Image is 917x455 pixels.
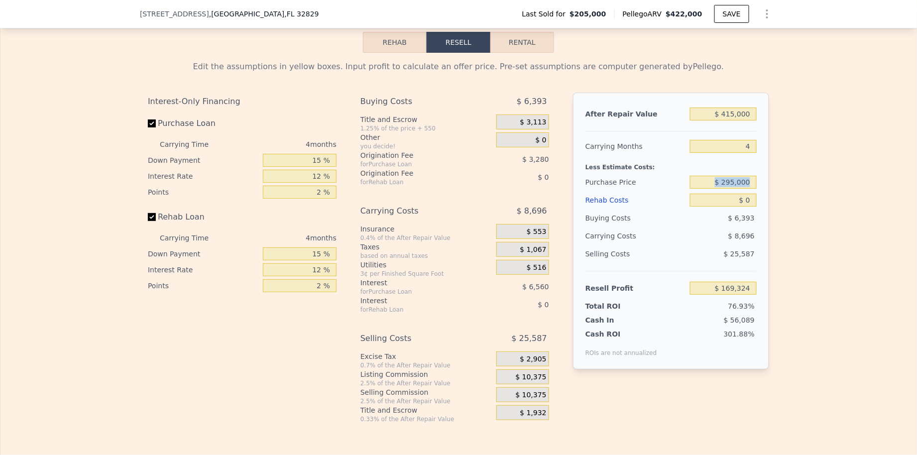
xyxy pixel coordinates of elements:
span: $ 6,560 [522,283,549,291]
div: 2.5% of the After Repair Value [360,397,492,405]
button: Resell [427,32,490,53]
div: for Rehab Loan [360,306,471,314]
div: Listing Commission [360,369,492,379]
div: based on annual taxes [360,252,492,260]
div: Buying Costs [585,209,686,227]
div: Cash In [585,315,648,325]
button: SAVE [714,5,749,23]
div: Carrying Costs [360,202,471,220]
div: Other [360,132,492,142]
div: Title and Escrow [360,405,492,415]
span: $ 516 [527,263,547,272]
div: Less Estimate Costs: [585,155,757,173]
span: $ 10,375 [516,391,547,400]
span: $ 3,113 [520,118,546,127]
div: Origination Fee [360,150,471,160]
div: Carrying Time [160,230,225,246]
span: $ 6,393 [517,93,547,111]
div: 0.4% of the After Repair Value [360,234,492,242]
span: $ 25,587 [512,330,547,347]
div: Buying Costs [360,93,471,111]
span: $ 6,393 [728,214,755,222]
div: After Repair Value [585,105,686,123]
span: $ 2,905 [520,355,546,364]
span: [STREET_ADDRESS] [140,9,209,19]
div: Down Payment [148,246,259,262]
div: Edit the assumptions in yellow boxes. Input profit to calculate an offer price. Pre-set assumptio... [148,61,769,73]
div: Purchase Price [585,173,686,191]
div: Taxes [360,242,492,252]
div: Carrying Time [160,136,225,152]
div: for Rehab Loan [360,178,471,186]
div: Down Payment [148,152,259,168]
div: Insurance [360,224,492,234]
div: Interest [360,278,471,288]
div: Carrying Costs [585,227,648,245]
span: $ 0 [536,136,547,145]
button: Show Options [757,4,777,24]
span: $ 56,089 [724,316,755,324]
span: $ 0 [538,301,549,309]
div: Cash ROI [585,329,657,339]
input: Purchase Loan [148,119,156,127]
span: $ 10,375 [516,373,547,382]
div: Resell Profit [585,279,686,297]
div: Utilities [360,260,492,270]
span: $ 1,932 [520,409,546,418]
span: Last Sold for [522,9,570,19]
div: Selling Commission [360,387,492,397]
div: Excise Tax [360,351,492,361]
span: $ 553 [527,227,547,236]
span: Pellego ARV [623,9,666,19]
div: for Purchase Loan [360,160,471,168]
div: 0.7% of the After Repair Value [360,361,492,369]
span: $422,000 [666,10,702,18]
div: 4 months [229,136,337,152]
div: 3¢ per Finished Square Foot [360,270,492,278]
span: $ 3,280 [522,155,549,163]
label: Purchase Loan [148,114,259,132]
div: Interest Rate [148,262,259,278]
div: Points [148,184,259,200]
span: 76.93% [728,302,755,310]
input: Rehab Loan [148,213,156,221]
div: Interest Rate [148,168,259,184]
span: $ 25,587 [724,250,755,258]
div: Interest [360,296,471,306]
div: you decide! [360,142,492,150]
div: 0.33% of the After Repair Value [360,415,492,423]
div: Rehab Costs [585,191,686,209]
div: Points [148,278,259,294]
span: $ 8,696 [728,232,755,240]
span: , FL 32829 [284,10,319,18]
div: Origination Fee [360,168,471,178]
div: Title and Escrow [360,114,492,124]
span: , [GEOGRAPHIC_DATA] [209,9,319,19]
span: $ 1,067 [520,245,546,254]
div: 4 months [229,230,337,246]
div: Total ROI [585,301,648,311]
div: ROIs are not annualized [585,339,657,357]
button: Rental [490,32,554,53]
div: 1.25% of the price + 550 [360,124,492,132]
div: 2.5% of the After Repair Value [360,379,492,387]
span: 301.88% [724,330,755,338]
div: Carrying Months [585,137,686,155]
div: Selling Costs [585,245,686,263]
span: $ 0 [538,173,549,181]
span: $ 8,696 [517,202,547,220]
span: $205,000 [570,9,606,19]
div: Interest-Only Financing [148,93,337,111]
label: Rehab Loan [148,208,259,226]
button: Rehab [363,32,427,53]
div: Selling Costs [360,330,471,347]
div: for Purchase Loan [360,288,471,296]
